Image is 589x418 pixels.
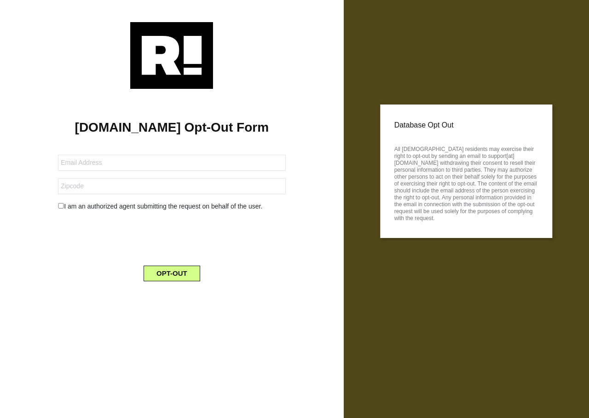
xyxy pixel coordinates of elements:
[394,118,538,132] p: Database Opt Out
[58,155,285,171] input: Email Address
[394,143,538,222] p: All [DEMOGRAPHIC_DATA] residents may exercise their right to opt-out by sending an email to suppo...
[102,219,242,255] iframe: reCAPTCHA
[58,178,285,194] input: Zipcode
[144,266,200,281] button: OPT-OUT
[14,120,330,135] h1: [DOMAIN_NAME] Opt-Out Form
[51,202,292,211] div: I am an authorized agent submitting the request on behalf of the user.
[130,22,213,89] img: Retention.com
